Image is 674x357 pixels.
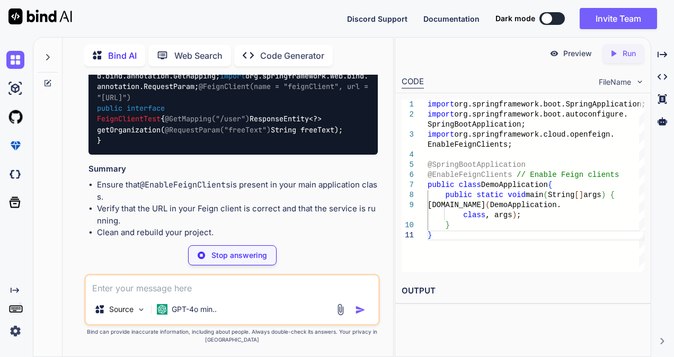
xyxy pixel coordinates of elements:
[481,181,548,189] span: DemoApplication
[6,165,24,183] img: darkCloudIdeIcon
[517,211,521,219] span: ;
[526,191,544,199] span: main
[402,100,414,110] div: 1
[583,191,601,199] span: args
[97,114,161,124] span: FeignClientTest
[623,48,636,59] p: Run
[97,103,122,113] span: public
[347,14,407,23] span: Discord Support
[140,180,230,190] code: @EnableFeignClients
[6,108,24,126] img: githubLight
[428,130,454,139] span: import
[549,49,559,58] img: preview
[260,49,324,62] p: Code Generator
[211,250,267,261] p: Stop answering
[402,200,414,210] div: 9
[402,230,414,240] div: 11
[402,220,414,230] div: 10
[402,190,414,200] div: 8
[6,51,24,69] img: chat
[428,171,512,179] span: @EnableFeignClients
[580,8,657,29] button: Invite Team
[601,191,606,199] span: )
[402,130,414,140] div: 3
[485,201,490,209] span: (
[97,49,373,146] code: org.springframework.cloud.openfeign.FeignClient; org.springframework.http.ResponseEntity; org.spr...
[355,305,366,315] img: icon
[548,181,552,189] span: {
[97,227,378,239] li: Clean and rebuild your project.
[423,14,480,23] span: Documentation
[635,77,644,86] img: chevron down
[172,304,217,315] p: GPT-4o min..
[137,305,146,314] img: Pick Models
[454,100,645,109] span: org.springframework.boot.SpringApplication;
[423,13,480,24] button: Documentation
[445,221,449,229] span: }
[220,71,245,81] span: import
[109,304,134,315] p: Source
[6,322,24,340] img: settings
[476,191,503,199] span: static
[579,191,583,199] span: ]
[428,120,526,129] span: SpringBootApplication;
[428,201,485,209] span: [DOMAIN_NAME]
[88,163,378,175] h3: Summary
[97,82,373,102] span: @FeignClient(name = "feignClient", url = "[URL]")
[165,114,250,124] span: @GetMapping("/user")
[174,49,223,62] p: Web Search
[6,137,24,155] img: premium
[97,203,378,227] li: Verify that the URL in your Feign client is correct and that the service is running.
[428,110,454,119] span: import
[97,179,378,203] li: Ensure that is present in your main application class.
[395,279,651,304] h2: OUTPUT
[563,48,592,59] p: Preview
[402,76,424,88] div: CODE
[402,150,414,160] div: 4
[490,201,561,209] span: DemoApplication.
[459,181,481,189] span: class
[428,160,526,169] span: @SpringBootApplication
[599,77,631,87] span: FileName
[508,191,526,199] span: void
[610,191,614,199] span: {
[574,191,579,199] span: [
[334,304,347,316] img: attachment
[495,13,535,24] span: Dark mode
[84,328,380,344] p: Bind can provide inaccurate information, including about people. Always double-check its answers....
[485,211,512,219] span: , args
[165,125,271,135] span: @RequestParam("freeText")
[108,49,137,62] p: Bind AI
[543,191,547,199] span: (
[127,103,165,113] span: interface
[428,231,432,239] span: }
[8,8,72,24] img: Bind AI
[428,100,454,109] span: import
[428,140,512,149] span: EnableFeignClients;
[402,160,414,170] div: 5
[512,211,516,219] span: )
[157,304,167,315] img: GPT-4o mini
[347,13,407,24] button: Discord Support
[402,110,414,120] div: 2
[454,110,628,119] span: org.springframework.boot.autoconfigure.
[428,181,454,189] span: public
[463,211,485,219] span: class
[548,191,574,199] span: String
[517,171,619,179] span: // Enable Feign clients
[445,191,472,199] span: public
[454,130,614,139] span: org.springframework.cloud.openfeign.
[402,170,414,180] div: 6
[6,79,24,97] img: ai-studio
[402,180,414,190] div: 7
